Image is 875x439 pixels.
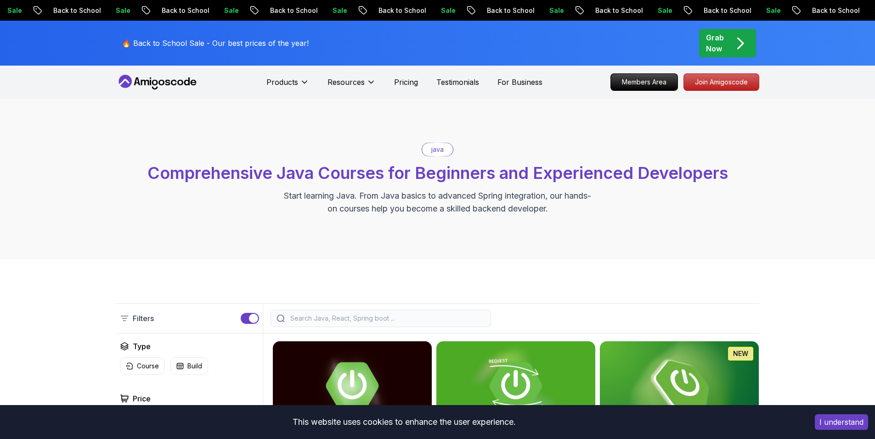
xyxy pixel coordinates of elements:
a: For Business [497,77,542,88]
p: Start learning Java. From Java basics to advanced Spring integration, our hands-on courses help y... [283,189,592,215]
span: Comprehensive Java Courses for Beginners and Experienced Developers [147,163,728,183]
p: Sale [292,6,321,15]
p: Products [266,77,298,88]
p: Sale [617,6,646,15]
p: Back to School [771,6,834,15]
img: Advanced Spring Boot card [273,341,432,430]
button: Resources [327,77,376,95]
div: This website uses cookies to enhance the user experience. [7,412,801,432]
p: Sale [75,6,104,15]
button: Products [266,77,309,95]
p: Back to School [338,6,400,15]
input: Search Java, React, Spring boot ... [288,314,485,323]
p: Filters [133,313,154,324]
h2: Price [133,393,151,404]
img: Building APIs with Spring Boot card [436,341,595,430]
a: Members Area [610,73,678,91]
a: Pricing [394,77,418,88]
p: Sale [834,6,863,15]
p: Back to School [663,6,725,15]
button: Build [170,357,208,375]
p: Back to School [554,6,617,15]
p: 🔥 Back to School Sale - Our best prices of the year! [122,38,309,49]
button: Course [120,357,165,375]
p: Sale [725,6,755,15]
p: Build [187,361,202,371]
p: Course [137,361,159,371]
a: Testimonials [436,77,479,88]
h2: Type [133,341,151,352]
p: Back to School [229,6,292,15]
p: java [431,145,444,154]
p: Join Amigoscode [684,74,759,90]
p: Grab Now [706,32,724,54]
p: Sale [183,6,213,15]
p: Resources [327,77,365,88]
p: Back to School [12,6,75,15]
p: Back to School [121,6,183,15]
p: Sale [508,6,538,15]
p: Back to School [446,6,508,15]
p: NEW [733,349,748,358]
button: Accept cookies [815,414,868,430]
img: Spring Boot for Beginners card [600,341,759,430]
p: Members Area [611,74,677,90]
p: Sale [400,6,429,15]
a: Join Amigoscode [683,73,759,91]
